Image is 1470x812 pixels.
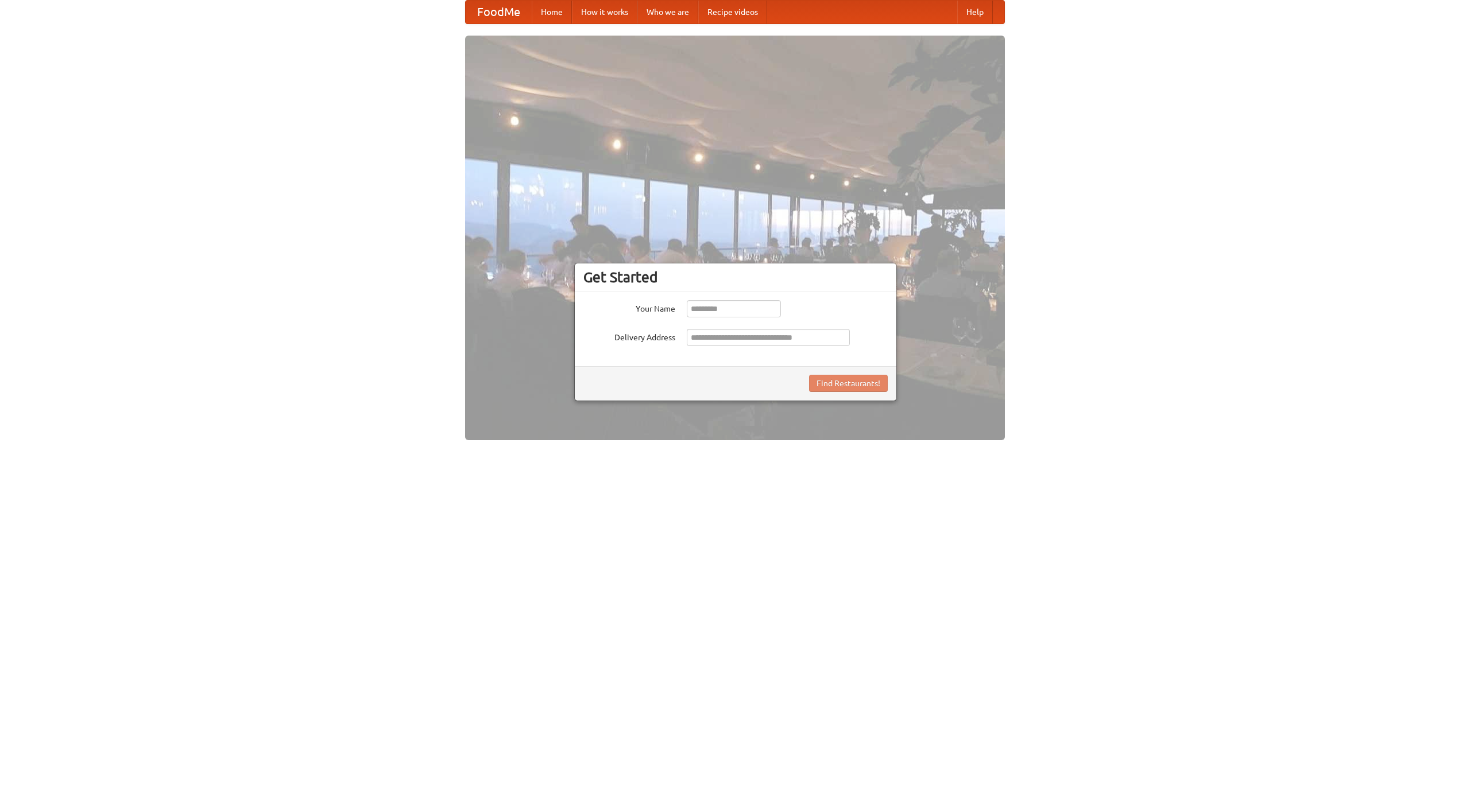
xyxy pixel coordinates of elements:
h3: Get Started [583,269,888,286]
button: Find Restaurants! [809,375,888,392]
a: Recipe videos [698,1,767,24]
a: How it works [572,1,637,24]
a: Home [532,1,572,24]
label: Your Name [583,300,675,314]
label: Delivery Address [583,329,675,343]
a: Help [957,1,993,24]
a: Who we are [637,1,698,24]
a: FoodMe [466,1,532,24]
